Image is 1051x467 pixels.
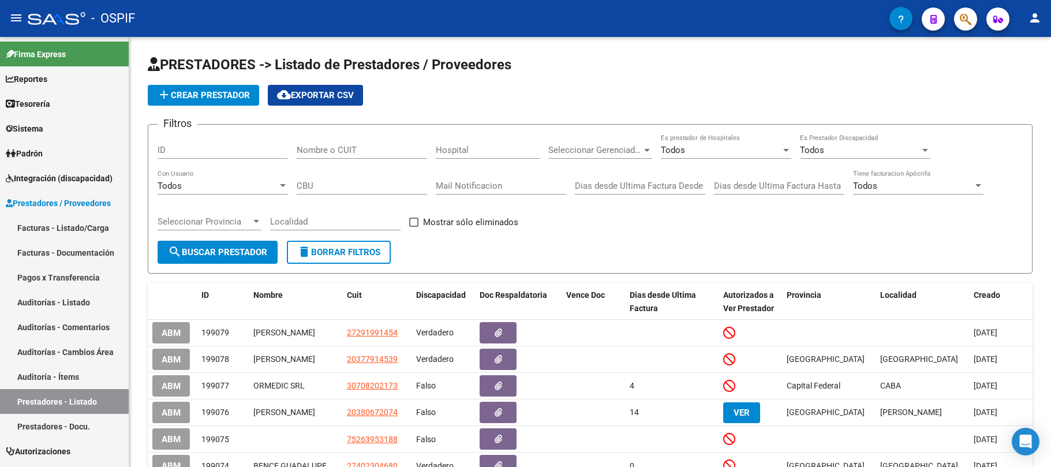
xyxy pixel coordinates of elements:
span: Cuit [347,290,362,300]
datatable-header-cell: Provincia [782,283,876,321]
button: ABM [152,322,190,343]
span: Crear Prestador [157,90,250,100]
span: ABM [162,354,181,365]
span: Vence Doc [566,290,605,300]
button: Exportar CSV [268,85,363,106]
button: Crear Prestador [148,85,259,106]
span: Todos [661,145,685,155]
span: [DATE] [974,435,997,444]
span: [GEOGRAPHIC_DATA] [787,354,865,364]
span: Todos [158,181,182,191]
span: VER [734,408,750,418]
mat-icon: search [168,245,182,259]
span: ABM [162,328,181,338]
mat-icon: menu [9,11,23,25]
span: Tesorería [6,98,50,110]
span: Localidad [880,290,917,300]
span: Dias desde Ultima Factura [630,290,696,313]
span: Creado [974,290,1000,300]
span: [GEOGRAPHIC_DATA] [880,354,958,364]
span: 20377914539 [347,354,398,364]
span: 30708202173 [347,381,398,390]
datatable-header-cell: Discapacidad [412,283,475,321]
datatable-header-cell: Cuit [342,283,412,321]
datatable-header-cell: Autorizados a Ver Prestador [719,283,782,321]
span: Borrar Filtros [297,247,380,257]
button: ABM [152,402,190,423]
span: Discapacidad [416,290,466,300]
button: ABM [152,349,190,370]
datatable-header-cell: Doc Respaldatoria [475,283,562,321]
mat-icon: person [1028,11,1042,25]
span: [DATE] [974,381,997,390]
span: - OSPIF [91,6,135,31]
span: [DATE] [974,328,997,337]
span: Seleccionar Provincia [158,216,251,227]
span: 27291991454 [347,328,398,337]
div: Open Intercom Messenger [1012,428,1039,455]
div: [PERSON_NAME] [253,353,338,366]
datatable-header-cell: Localidad [876,283,969,321]
span: Integración (discapacidad) [6,172,113,185]
span: Provincia [787,290,821,300]
span: PRESTADORES -> Listado de Prestadores / Proveedores [148,57,511,73]
span: ABM [162,434,181,444]
mat-icon: delete [297,245,311,259]
datatable-header-cell: Creado [969,283,1033,321]
span: Autorizaciones [6,445,70,458]
span: [GEOGRAPHIC_DATA] [787,408,865,417]
span: Falso [416,381,436,390]
span: 199078 [201,354,229,364]
span: 4 [630,381,634,390]
span: Mostrar sólo eliminados [423,215,518,229]
span: Padrón [6,147,43,160]
span: Verdadero [416,354,454,364]
span: 199079 [201,328,229,337]
span: Doc Respaldatoria [480,290,547,300]
span: ABM [162,381,181,391]
span: Exportar CSV [277,90,354,100]
span: 199076 [201,408,229,417]
button: Borrar Filtros [287,241,391,264]
button: ABM [152,428,190,450]
datatable-header-cell: Dias desde Ultima Factura [625,283,719,321]
div: [PERSON_NAME] [253,406,338,419]
button: Buscar Prestador [158,241,278,264]
span: [PERSON_NAME] [880,408,942,417]
span: Firma Express [6,48,66,61]
button: VER [723,402,760,423]
span: Buscar Prestador [168,247,267,257]
datatable-header-cell: Nombre [249,283,342,321]
div: [PERSON_NAME] [253,326,338,339]
div: ORMEDIC SRL [253,379,338,393]
span: Falso [416,408,436,417]
datatable-header-cell: Vence Doc [562,283,625,321]
span: Todos [800,145,824,155]
mat-icon: cloud_download [277,88,291,102]
span: Prestadores / Proveedores [6,197,111,210]
span: Autorizados a Ver Prestador [723,290,774,313]
span: Reportes [6,73,47,85]
span: 20380672074 [347,408,398,417]
h3: Filtros [158,115,197,132]
datatable-header-cell: ID [197,283,249,321]
span: [DATE] [974,354,997,364]
span: Todos [853,181,877,191]
button: ABM [152,375,190,397]
span: Verdadero [416,328,454,337]
span: [DATE] [974,408,997,417]
span: Capital Federal [787,381,840,390]
span: Seleccionar Gerenciador [548,145,642,155]
span: ID [201,290,209,300]
mat-icon: add [157,88,171,102]
span: 14 [630,408,639,417]
span: CABA [880,381,901,390]
span: 75263953188 [347,435,398,444]
span: 199075 [201,435,229,444]
span: ABM [162,408,181,418]
span: 199077 [201,381,229,390]
span: Nombre [253,290,283,300]
span: Falso [416,435,436,444]
span: Sistema [6,122,43,135]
